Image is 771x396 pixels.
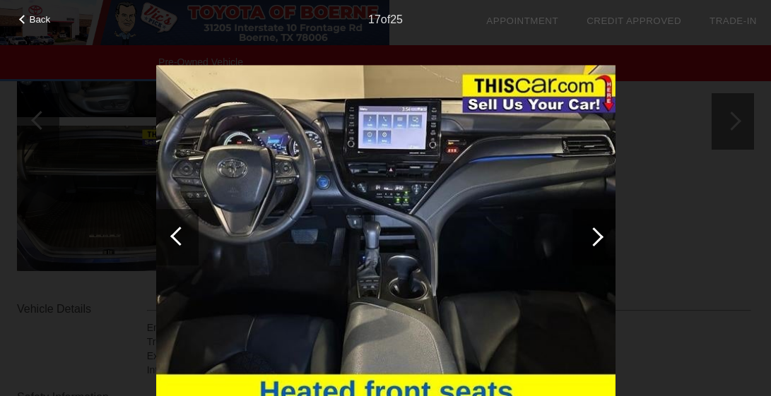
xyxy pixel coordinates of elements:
[710,16,757,26] a: Trade-In
[486,16,558,26] a: Appointment
[30,14,51,25] span: Back
[587,16,681,26] a: Credit Approved
[390,13,403,25] span: 25
[368,13,381,25] span: 17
